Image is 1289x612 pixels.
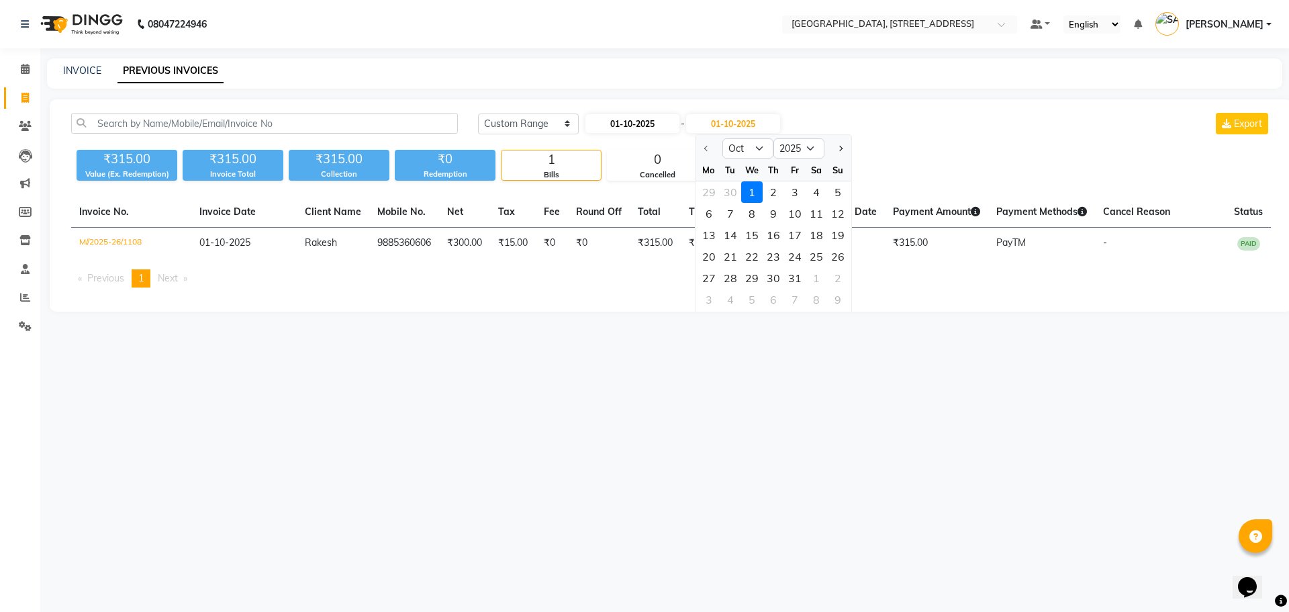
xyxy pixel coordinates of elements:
div: 8 [741,203,763,224]
a: INVOICE [63,64,101,77]
div: Wednesday, November 5, 2025 [741,289,763,310]
span: Net [447,206,463,218]
div: 3 [698,289,720,310]
img: logo [34,5,126,43]
input: Start Date [585,114,679,133]
span: - [1103,236,1107,249]
td: ₹0 [536,228,568,259]
div: 11 [806,203,827,224]
div: 4 [806,181,827,203]
select: Select month [722,138,773,159]
div: 8 [806,289,827,310]
div: 5 [827,181,849,203]
div: Tuesday, October 7, 2025 [720,203,741,224]
td: ₹15.00 [490,228,536,259]
span: Round Off [576,206,622,218]
td: 9885360606 [369,228,439,259]
div: We [741,159,763,181]
div: Tuesday, November 4, 2025 [720,289,741,310]
div: Wednesday, October 15, 2025 [741,224,763,246]
div: 5 [741,289,763,310]
button: Next month [834,138,845,159]
div: 1 [502,150,601,169]
div: 22 [741,246,763,267]
span: Payment Methods [996,206,1087,218]
div: Redemption [395,169,495,180]
div: 2 [763,181,784,203]
div: Monday, October 27, 2025 [698,267,720,289]
div: Sunday, October 12, 2025 [827,203,849,224]
div: 2 [827,267,849,289]
div: Monday, October 20, 2025 [698,246,720,267]
span: Next [158,272,178,284]
span: PAID [1237,237,1260,251]
select: Select year [773,138,824,159]
span: Status [1234,206,1263,218]
div: 0 [608,150,707,169]
div: Cancelled [608,169,707,181]
div: Mo [698,159,720,181]
td: ₹315.00 [630,228,681,259]
div: 9 [763,203,784,224]
div: Wednesday, October 29, 2025 [741,267,763,289]
div: Saturday, October 11, 2025 [806,203,827,224]
div: 10 [784,203,806,224]
div: Wednesday, October 22, 2025 [741,246,763,267]
span: Tax [498,206,515,218]
td: M//2025-26/1108 [71,228,191,259]
span: Invoice No. [79,206,129,218]
div: Wednesday, October 1, 2025 [741,181,763,203]
div: Tuesday, October 14, 2025 [720,224,741,246]
div: Friday, October 10, 2025 [784,203,806,224]
span: Cancel Reason [1103,206,1170,218]
div: 16 [763,224,784,246]
td: ₹300.00 [439,228,490,259]
span: Total [638,206,661,218]
div: Tuesday, October 21, 2025 [720,246,741,267]
td: ₹315.00 [885,228,988,259]
div: Sunday, October 5, 2025 [827,181,849,203]
div: 19 [827,224,849,246]
div: 14 [720,224,741,246]
div: Friday, October 3, 2025 [784,181,806,203]
div: ₹0 [395,150,495,169]
div: 7 [784,289,806,310]
span: Rakesh [305,236,337,249]
div: 20 [698,246,720,267]
span: Previous [87,272,124,284]
div: 1 [806,267,827,289]
div: 31 [784,267,806,289]
div: Sunday, November 9, 2025 [827,289,849,310]
span: - [681,117,685,131]
div: 21 [720,246,741,267]
div: Sunday, November 2, 2025 [827,267,849,289]
span: 01-10-2025 [199,236,250,249]
div: 7 [720,203,741,224]
div: 26 [827,246,849,267]
div: Friday, October 17, 2025 [784,224,806,246]
div: 4 [720,289,741,310]
input: Search by Name/Mobile/Email/Invoice No [71,113,458,134]
span: Tip [689,206,704,218]
span: Invoice Date [199,206,256,218]
div: Saturday, October 4, 2025 [806,181,827,203]
div: Saturday, October 25, 2025 [806,246,827,267]
div: 28 [720,267,741,289]
div: Monday, October 6, 2025 [698,203,720,224]
div: 6 [698,203,720,224]
span: PayTM [996,236,1026,249]
div: ₹315.00 [183,150,283,169]
div: Thursday, October 9, 2025 [763,203,784,224]
div: 29 [741,267,763,289]
div: Su [827,159,849,181]
div: ₹315.00 [289,150,389,169]
div: Bills [502,169,601,181]
span: Payment Amount [893,206,980,218]
b: 08047224946 [148,5,207,43]
div: 12 [827,203,849,224]
div: Invoice Total [183,169,283,180]
a: PREVIOUS INVOICES [117,59,224,83]
span: Fee [544,206,560,218]
div: 23 [763,246,784,267]
nav: Pagination [71,269,1271,288]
